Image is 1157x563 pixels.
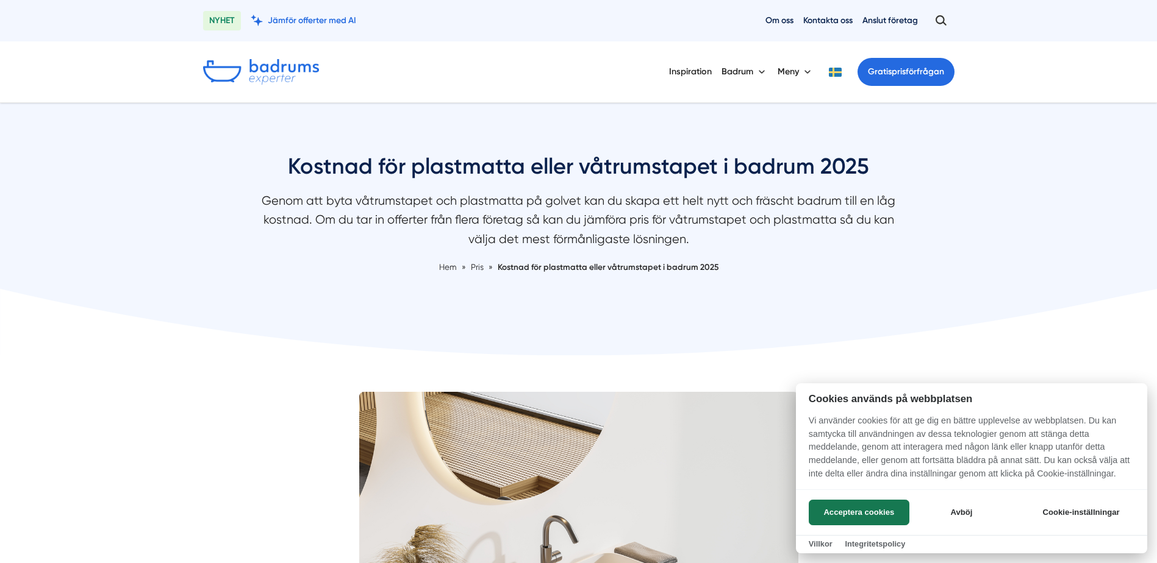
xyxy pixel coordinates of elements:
[845,539,905,548] a: Integritetspolicy
[796,393,1147,405] h2: Cookies används på webbplatsen
[913,500,1010,525] button: Avböj
[1028,500,1134,525] button: Cookie-inställningar
[796,414,1147,489] p: Vi använder cookies för att ge dig en bättre upplevelse av webbplatsen. Du kan samtycka till anvä...
[809,539,833,548] a: Villkor
[809,500,909,525] button: Acceptera cookies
